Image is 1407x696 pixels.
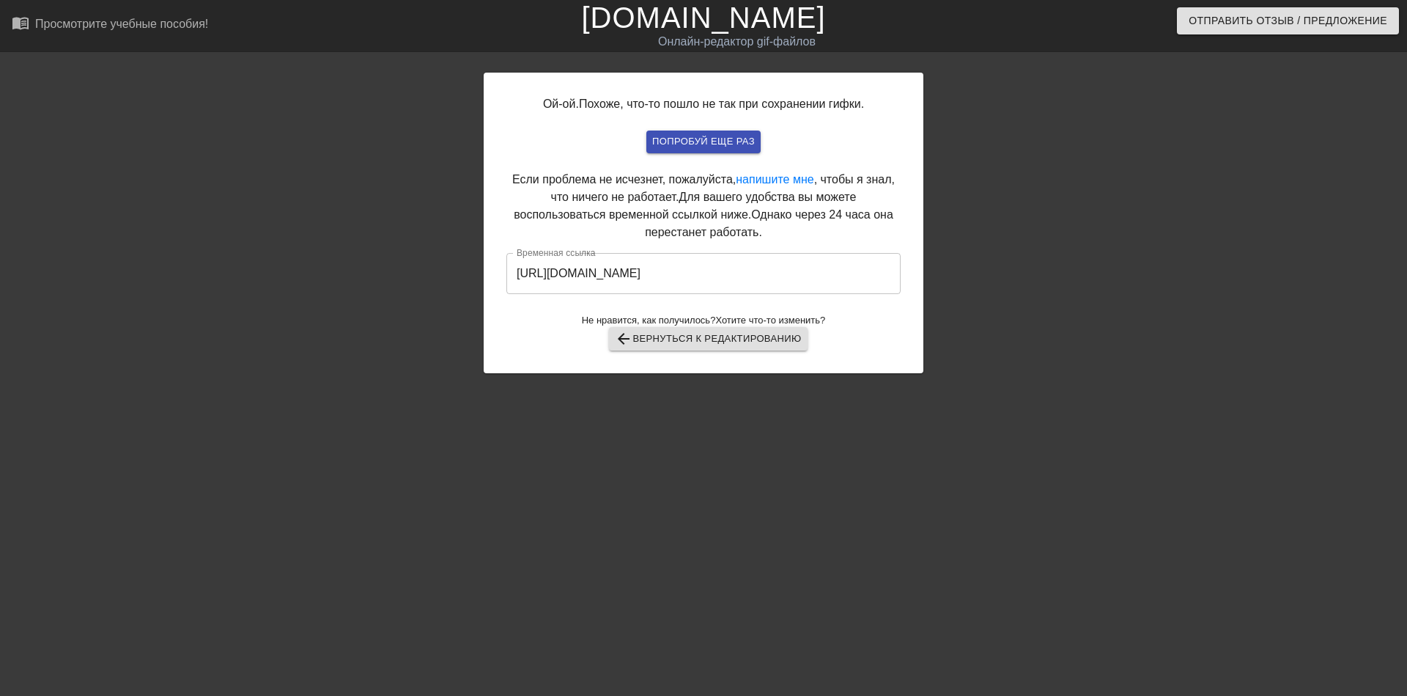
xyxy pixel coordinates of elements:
[609,327,807,351] button: Вернуться к редактированию
[645,208,893,238] ya-tr-span: Однако через 24 часа она перестанет работать.
[658,35,816,48] ya-tr-span: Онлайн-редактор gif-файлов
[632,331,801,348] ya-tr-span: Вернуться к редактированию
[736,173,813,186] a: напишите мне
[715,315,825,326] ya-tr-span: Хотите что-то изменить?
[12,14,119,32] ya-tr-span: menu_book_бук меню
[581,1,825,34] a: [DOMAIN_NAME]
[506,253,901,294] input: голый
[551,173,895,203] ya-tr-span: , чтобы я знал, что ничего не работает.
[579,98,864,110] ya-tr-span: Похоже, что-то пошло не так при сохранении гифки.
[1177,7,1399,34] button: Отправить Отзыв / Предложение
[646,131,761,153] button: попробуй еще раз
[35,18,208,30] ya-tr-span: Просмотрите учебные пособия!
[652,133,755,150] ya-tr-span: попробуй еще раз
[1189,12,1387,30] ya-tr-span: Отправить Отзыв / Предложение
[12,14,208,37] a: Просмотрите учебные пособия!
[543,98,579,110] ya-tr-span: Ой-ой.
[582,315,716,326] ya-tr-span: Не нравится, как получилось?
[512,173,736,186] ya-tr-span: Если проблема не исчезнет, пожалуйста,
[615,330,632,348] ya-tr-span: arrow_back
[514,191,856,221] ya-tr-span: Для вашего удобства вы можете воспользоваться временной ссылкой ниже.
